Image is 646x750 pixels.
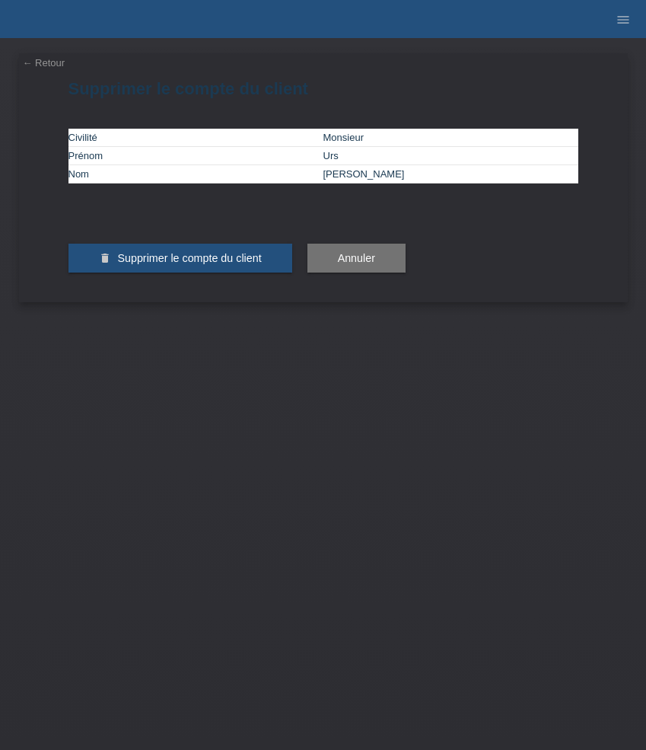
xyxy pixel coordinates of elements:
td: Urs [323,147,578,165]
span: Annuler [338,252,375,264]
button: delete Supprimer le compte du client [68,244,292,273]
td: Civilité [68,129,323,147]
td: Monsieur [323,129,578,147]
td: Nom [68,165,323,184]
td: [PERSON_NAME] [323,165,578,184]
td: Prénom [68,147,323,165]
button: Annuler [307,244,406,273]
i: menu [616,12,631,27]
h1: Supprimer le compte du client [68,79,578,98]
a: menu [608,14,638,24]
span: Supprimer le compte du client [117,252,261,264]
i: delete [99,252,111,264]
a: ← Retour [23,57,65,69]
